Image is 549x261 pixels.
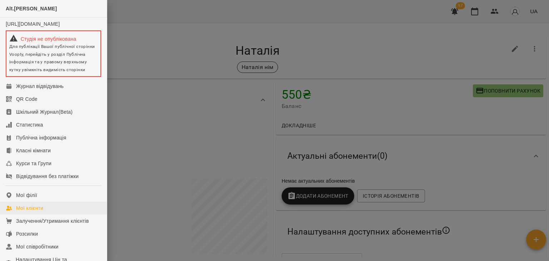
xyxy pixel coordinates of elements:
div: Мої філії [16,192,37,199]
div: Класні кімнати [16,147,51,154]
div: Шкільний Журнал(Beta) [16,108,73,115]
div: Відвідування без платіжки [16,173,79,180]
span: Alt.[PERSON_NAME] [6,6,57,11]
div: Розсилки [16,230,38,237]
div: QR Code [16,95,38,103]
a: [URL][DOMAIN_NAME] [6,21,60,27]
div: Студія не опублікована [9,34,98,43]
div: Мої співробітники [16,243,59,250]
div: Залучення/Утримання клієнтів [16,217,89,225]
span: Для публікації Вашої публічної сторінки Voopty, перейдіть у розділ Публічна інформація та у право... [9,44,95,72]
div: Курси та Групи [16,160,51,167]
div: Публічна інформація [16,134,66,141]
div: Мої клієнти [16,205,43,212]
div: Журнал відвідувань [16,83,64,90]
div: Статистика [16,121,43,128]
